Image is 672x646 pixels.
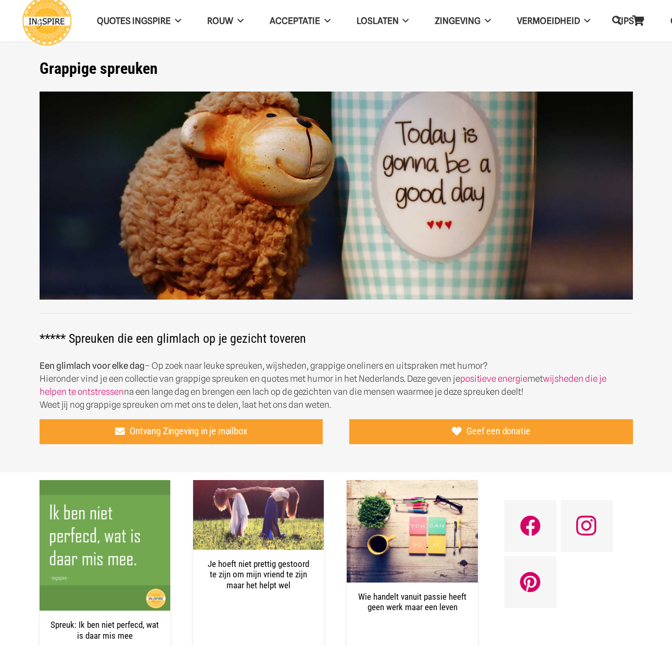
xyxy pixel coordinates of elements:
[130,425,247,437] span: Ontvang Zingeving in je mailbox
[347,481,477,492] a: Wie handelt vanuit passie heeft geen werk maar een leven
[40,360,145,371] strong: Een glimlach voor elke dag
[208,559,309,590] a: Je hoeft niet prettig gestoord te zijn om mijn vriend te zijn maar het helpt wel
[466,425,530,437] span: Geef een donatie
[460,373,527,384] a: positieve energie
[40,359,633,411] p: – Op zoek naar leuke spreuken, wijsheden, grappige oneliners en uitspraken met humor? Hieronder v...
[606,8,627,33] a: Zoeken
[40,92,633,300] img: Leuke korte spreuken en grappige oneliners gezegden leuke spreuken voor op facebook - grappige qu...
[504,556,556,608] a: Pinterest
[349,419,633,444] a: Geef een donatie
[357,16,399,26] span: Loslaten
[194,8,257,34] a: ROUW
[97,16,171,26] span: QUOTES INGSPIRE
[358,591,466,612] a: Wie handelt vanuit passie heeft geen werk maar een leven
[257,8,344,34] a: Acceptatie
[504,8,603,34] a: VERMOEIDHEID
[40,480,170,611] img: Spreuk: Ik ben niet perfecd, wat is daar mis mee
[193,481,324,492] a: Je hoeft niet prettig gestoord te zijn om mijn vriend te zijn maar het helpt wel
[40,419,323,444] a: Ontvang Zingeving in je mailbox
[40,481,170,492] a: Spreuk: Ik ben niet perfecd, wat is daar mis mee
[504,500,556,552] a: Facebook
[270,16,320,26] span: Acceptatie
[40,59,633,78] h1: Grappige spreuken
[347,480,477,583] img: Boost jouw motivatie in 8 stappen! - ingspire.nl
[517,16,580,26] span: VERMOEIDHEID
[84,8,194,34] a: QUOTES INGSPIRE
[435,16,480,26] span: Zingeving
[603,8,657,34] a: TIPS
[40,318,633,346] h2: ***** Spreuken die een glimlach op je gezicht toveren
[561,500,613,552] a: Instagram
[344,8,422,34] a: Loslaten
[50,619,159,640] a: Spreuk: Ik ben niet perfecd, wat is daar mis mee
[422,8,504,34] a: Zingeving
[207,16,233,26] span: ROUW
